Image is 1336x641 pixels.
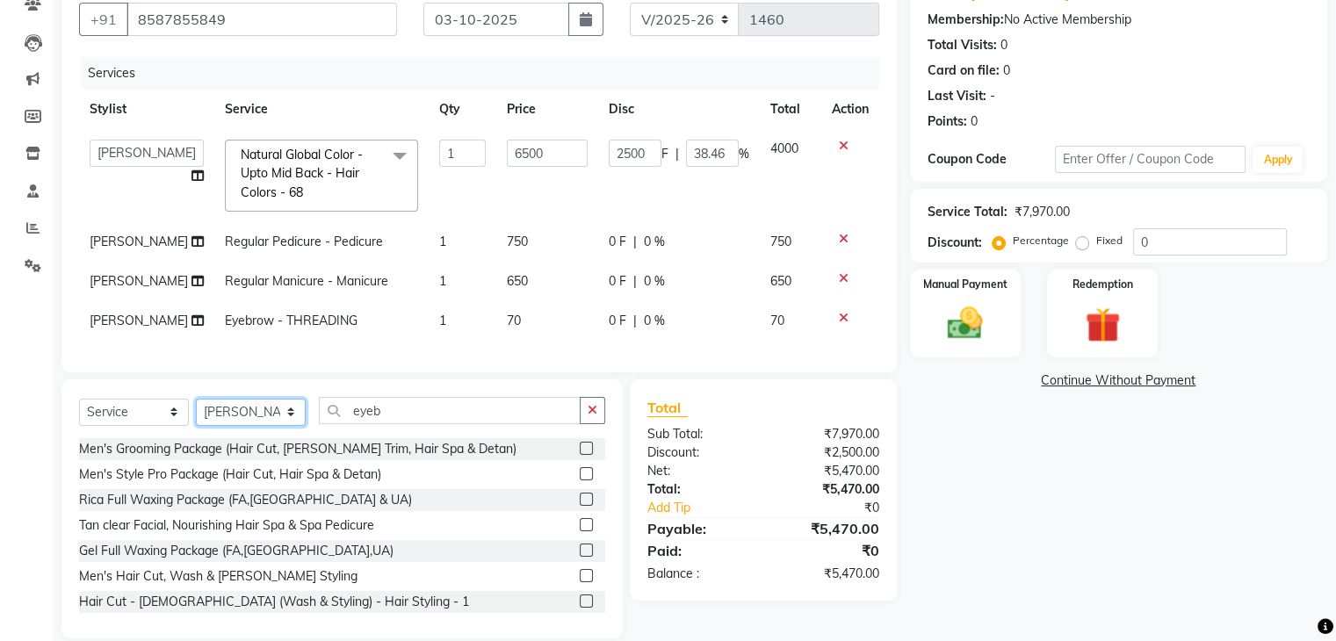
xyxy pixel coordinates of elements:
[507,234,528,249] span: 750
[225,234,383,249] span: Regular Pedicure - Pedicure
[928,11,1310,29] div: No Active Membership
[1072,277,1133,292] label: Redemption
[821,90,879,129] th: Action
[79,593,469,611] div: Hair Cut - [DEMOGRAPHIC_DATA] (Wash & Styling) - Hair Styling - 1
[647,399,688,417] span: Total
[90,273,188,289] span: [PERSON_NAME]
[763,518,892,539] div: ₹5,470.00
[661,145,668,163] span: F
[90,234,188,249] span: [PERSON_NAME]
[214,90,429,129] th: Service
[79,440,516,458] div: Men's Grooming Package (Hair Cut, [PERSON_NAME] Trim, Hair Spa & Detan)
[644,233,665,251] span: 0 %
[1003,61,1010,80] div: 0
[936,303,993,343] img: _cash.svg
[633,233,637,251] span: |
[507,273,528,289] span: 650
[507,313,521,328] span: 70
[439,313,446,328] span: 1
[81,57,892,90] div: Services
[429,90,497,129] th: Qty
[634,443,763,462] div: Discount:
[763,565,892,583] div: ₹5,470.00
[928,203,1007,221] div: Service Total:
[634,565,763,583] div: Balance :
[763,462,892,480] div: ₹5,470.00
[763,480,892,499] div: ₹5,470.00
[634,425,763,443] div: Sub Total:
[770,273,791,289] span: 650
[1253,147,1303,173] button: Apply
[644,312,665,330] span: 0 %
[770,313,784,328] span: 70
[784,499,892,517] div: ₹0
[439,234,446,249] span: 1
[990,87,995,105] div: -
[1000,36,1007,54] div: 0
[675,145,679,163] span: |
[609,312,626,330] span: 0 F
[928,112,967,131] div: Points:
[770,140,798,156] span: 4000
[928,234,982,252] div: Discount:
[928,150,1055,169] div: Coupon Code
[225,273,388,289] span: Regular Manicure - Manicure
[763,443,892,462] div: ₹2,500.00
[496,90,598,129] th: Price
[1013,233,1069,248] label: Percentage
[303,184,311,200] a: x
[634,540,763,561] div: Paid:
[760,90,821,129] th: Total
[439,273,446,289] span: 1
[634,499,784,517] a: Add Tip
[634,480,763,499] div: Total:
[763,540,892,561] div: ₹0
[609,233,626,251] span: 0 F
[79,491,412,509] div: Rica Full Waxing Package (FA,[GEOGRAPHIC_DATA] & UA)
[928,61,1000,80] div: Card on file:
[609,272,626,291] span: 0 F
[971,112,978,131] div: 0
[634,462,763,480] div: Net:
[634,518,763,539] div: Payable:
[763,425,892,443] div: ₹7,970.00
[644,272,665,291] span: 0 %
[79,3,128,36] button: +91
[928,87,986,105] div: Last Visit:
[225,313,357,328] span: Eyebrow - THREADING
[928,36,997,54] div: Total Visits:
[633,312,637,330] span: |
[1074,303,1131,347] img: _gift.svg
[739,145,749,163] span: %
[598,90,760,129] th: Disc
[79,516,374,535] div: Tan clear Facial, Nourishing Hair Spa & Spa Pedicure
[928,11,1004,29] div: Membership:
[914,371,1324,390] a: Continue Without Payment
[79,542,394,560] div: Gel Full Waxing Package (FA,[GEOGRAPHIC_DATA],UA)
[1055,146,1246,173] input: Enter Offer / Coupon Code
[126,3,397,36] input: Search by Name/Mobile/Email/Code
[1096,233,1123,248] label: Fixed
[319,397,581,424] input: Search or Scan
[770,234,791,249] span: 750
[79,465,381,484] div: Men's Style Pro Package (Hair Cut, Hair Spa & Detan)
[90,313,188,328] span: [PERSON_NAME]
[923,277,1007,292] label: Manual Payment
[241,147,363,200] span: Natural Global Color - Upto Mid Back - Hair Colors - 68
[1015,203,1070,221] div: ₹7,970.00
[79,567,357,586] div: Men's Hair Cut, Wash & [PERSON_NAME] Styling
[79,90,214,129] th: Stylist
[633,272,637,291] span: |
